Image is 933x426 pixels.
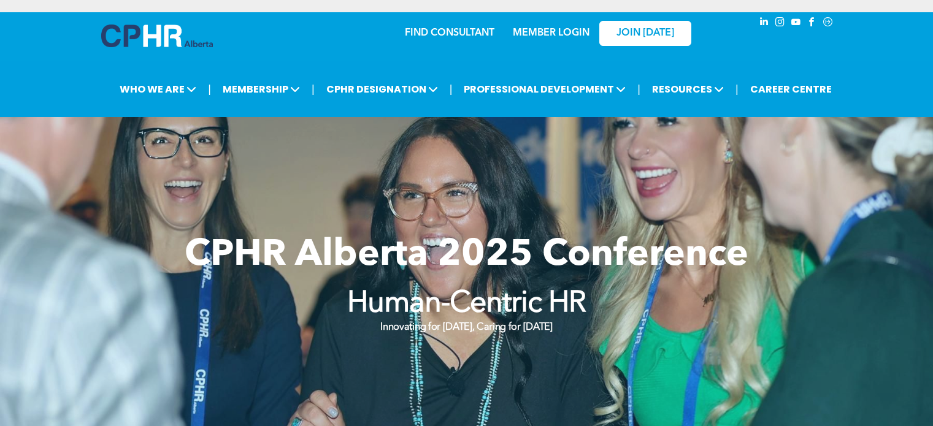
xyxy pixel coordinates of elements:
a: Social network [821,15,835,32]
strong: Human-Centric HR [347,289,586,319]
span: MEMBERSHIP [219,78,304,101]
li: | [208,77,211,102]
a: linkedin [758,15,771,32]
img: A blue and white logo for cp alberta [101,25,213,47]
a: facebook [805,15,819,32]
span: WHO WE ARE [116,78,200,101]
a: youtube [789,15,803,32]
a: instagram [774,15,787,32]
a: JOIN [DATE] [599,21,691,46]
li: | [735,77,739,102]
span: JOIN [DATE] [616,28,674,39]
li: | [637,77,640,102]
span: RESOURCES [648,78,728,101]
a: FIND CONSULTANT [405,28,494,38]
strong: Innovating for [DATE], Caring for [DATE] [380,322,552,332]
li: | [312,77,315,102]
a: MEMBER LOGIN [513,28,589,38]
span: CPHR DESIGNATION [323,78,442,101]
li: | [450,77,453,102]
span: CPHR Alberta 2025 Conference [185,237,748,274]
span: PROFESSIONAL DEVELOPMENT [460,78,629,101]
a: CAREER CENTRE [747,78,835,101]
